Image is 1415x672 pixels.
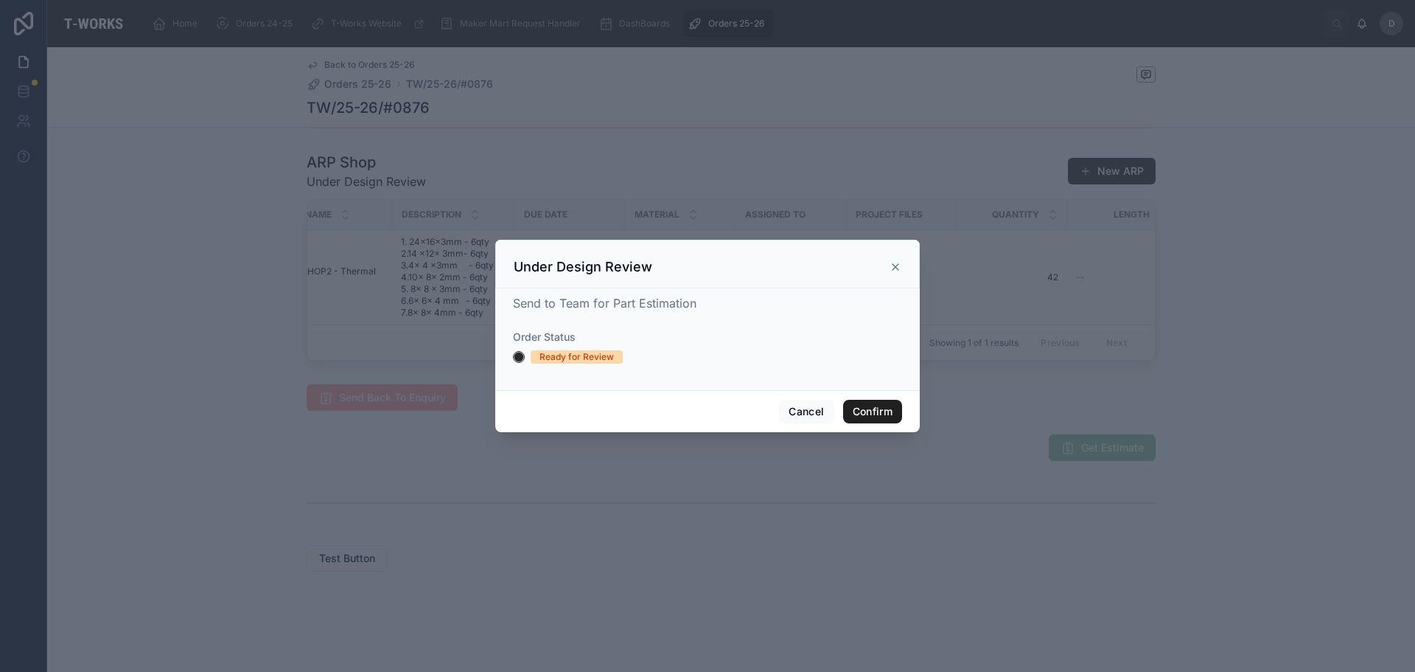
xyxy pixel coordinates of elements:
[843,400,902,423] button: Confirm
[539,350,614,364] div: Ready for Review
[513,330,576,343] span: Order Status
[513,296,696,311] span: Send to Team for Part Estimation
[779,400,834,423] button: Cancel
[514,258,652,276] h3: Under Design Review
